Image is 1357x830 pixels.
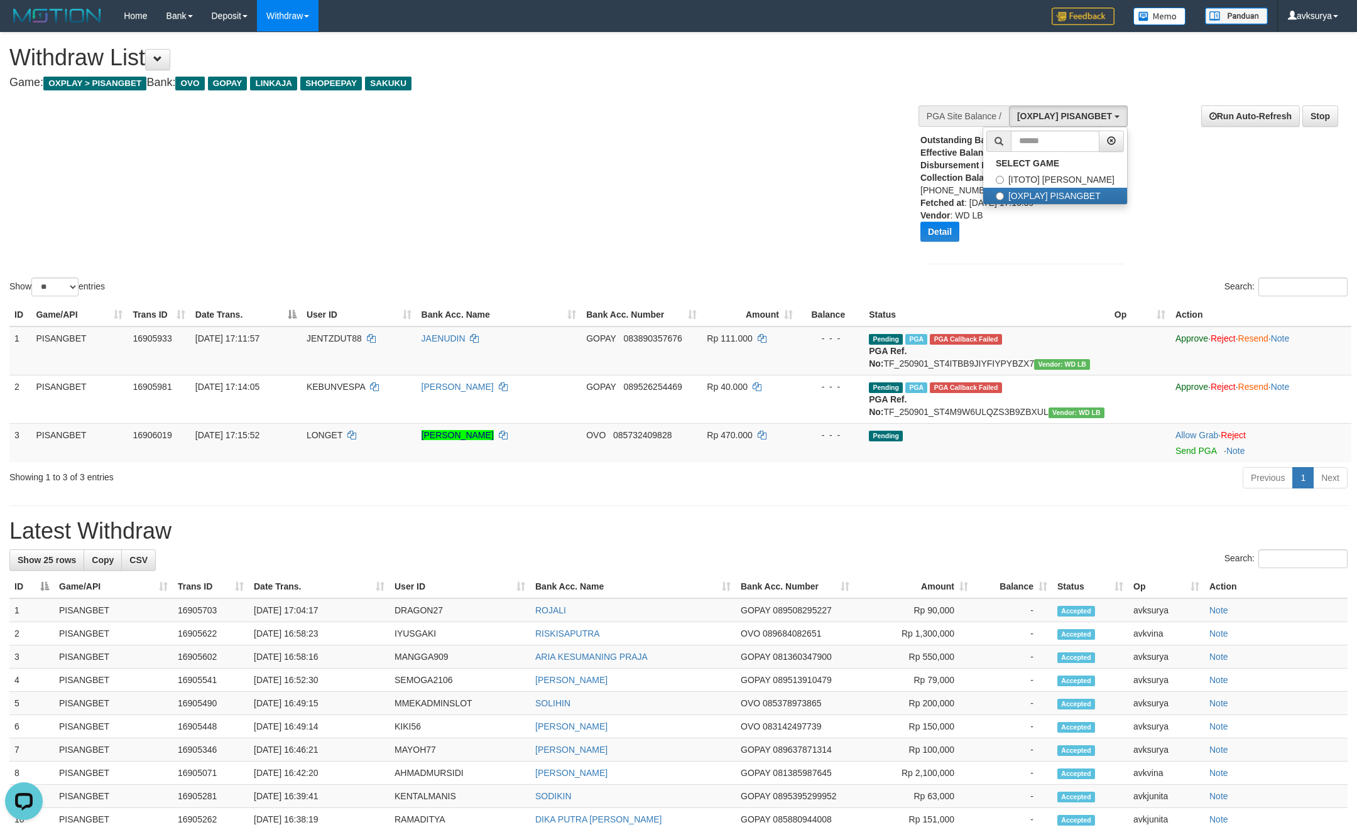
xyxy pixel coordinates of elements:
a: Note [1271,382,1290,392]
b: PGA Ref. No: [869,346,907,369]
span: Vendor URL: https://dashboard.q2checkout.com/secure [1034,359,1090,370]
th: Action [1204,575,1348,598]
td: · [1170,423,1351,462]
span: Accepted [1057,606,1095,617]
span: [DATE] 17:14:05 [195,382,259,392]
td: [DATE] 16:46:21 [249,738,390,762]
div: Rp 4.515.583.491,00 Rp 4.570.978.558,00 Rp 327.702.934,00 Rp [PHONE_NUMBER],16 : [DATE] 17:16:39 ... [920,134,1098,251]
th: Op: activate to sort column ascending [1109,303,1170,326]
span: [DATE] 17:11:57 [195,333,259,343]
button: Open LiveChat chat widget [5,5,43,43]
a: Note [1209,652,1228,662]
th: User ID: activate to sort column ascending [390,575,530,598]
span: Copy 081385987645 to clipboard [773,768,831,778]
b: SELECT GAME [996,158,1059,168]
span: Copy 089508295227 to clipboard [773,605,831,615]
span: OVO [741,721,760,731]
td: - [973,669,1052,692]
b: PGA Ref. No: [869,394,907,417]
span: GOPAY [208,77,248,90]
td: avksurya [1128,738,1204,762]
span: Accepted [1057,722,1095,733]
a: [PERSON_NAME] [535,675,608,685]
span: JENTZDUT88 [307,333,362,343]
img: Feedback.jpg [1052,8,1114,25]
button: Detail [920,222,959,242]
div: Showing 1 to 3 of 3 entries [9,466,556,483]
a: Previous [1243,467,1293,488]
td: Rp 550,000 [854,645,973,669]
a: Note [1271,333,1290,343]
a: [PERSON_NAME] [422,382,494,392]
th: Amount: activate to sort column ascending [702,303,798,326]
span: SAKUKU [365,77,411,90]
img: MOTION_logo.png [9,6,105,25]
span: PGA Error [930,382,1001,393]
a: Note [1209,791,1228,801]
td: 16905490 [173,692,249,715]
td: MANGGA909 [390,645,530,669]
td: [DATE] 16:42:20 [249,762,390,785]
input: [ITOTO] [PERSON_NAME] [996,176,1004,184]
span: Marked by avkjunita [905,334,927,345]
th: Action [1170,303,1351,326]
span: Pending [869,334,903,345]
td: AHMADMURSIDI [390,762,530,785]
td: DRAGON27 [390,598,530,622]
td: - [973,692,1052,715]
span: Copy 089684082651 to clipboard [763,628,821,639]
span: OVO [741,698,760,708]
th: Trans ID: activate to sort column ascending [173,575,249,598]
span: GOPAY [741,605,770,615]
a: Show 25 rows [9,549,84,571]
span: GOPAY [741,652,770,662]
img: Button%20Memo.svg [1133,8,1186,25]
td: avksurya [1128,715,1204,738]
td: [DATE] 16:58:16 [249,645,390,669]
th: User ID: activate to sort column ascending [302,303,417,326]
a: SELECT GAME [983,155,1127,171]
td: [DATE] 16:58:23 [249,622,390,645]
span: · [1175,430,1221,440]
span: Show 25 rows [18,555,76,565]
td: Rp 2,100,000 [854,762,973,785]
td: Rp 100,000 [854,738,973,762]
td: KENTALMANIS [390,785,530,808]
a: Resend [1238,382,1268,392]
span: 16905933 [133,333,172,343]
td: avkvina [1128,622,1204,645]
th: Bank Acc. Name: activate to sort column ascending [417,303,582,326]
select: Showentries [31,278,79,296]
span: Copy 083890357676 to clipboard [623,333,682,343]
span: Pending [869,382,903,393]
td: Rp 200,000 [854,692,973,715]
span: Accepted [1057,792,1095,802]
span: Vendor URL: https://dashboard.q2checkout.com/secure [1049,407,1104,418]
td: · · · [1170,375,1351,423]
a: Note [1209,768,1228,778]
b: Vendor [920,210,950,220]
a: [PERSON_NAME] [535,745,608,755]
h4: Game: Bank: [9,77,892,89]
b: Fetched at [920,198,964,208]
td: Rp 90,000 [854,598,973,622]
td: MMEKADMINSLOT [390,692,530,715]
td: - [973,738,1052,762]
td: 1 [9,598,54,622]
a: [PERSON_NAME] [422,430,494,440]
td: avkjunita [1128,785,1204,808]
td: 5 [9,692,54,715]
a: Note [1209,698,1228,708]
th: Balance [798,303,864,326]
td: 16905602 [173,645,249,669]
span: Copy 0895395299952 to clipboard [773,791,836,801]
div: - - - [803,332,859,345]
th: Balance: activate to sort column ascending [973,575,1052,598]
span: LINKAJA [250,77,297,90]
td: 16905281 [173,785,249,808]
td: MAYOH77 [390,738,530,762]
span: SHOPEEPAY [300,77,362,90]
td: 1 [9,326,31,375]
a: 1 [1292,467,1314,488]
td: 2 [9,622,54,645]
